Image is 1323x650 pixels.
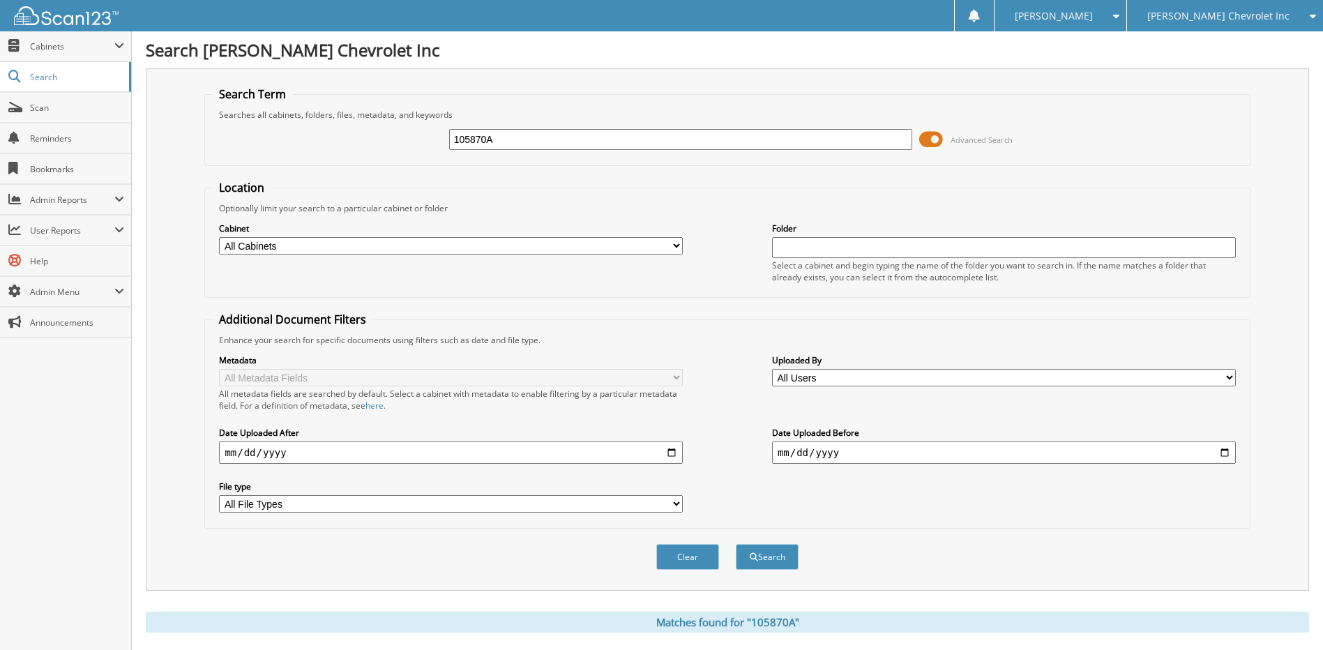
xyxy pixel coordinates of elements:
[30,255,124,267] span: Help
[30,133,124,144] span: Reminders
[30,194,114,206] span: Admin Reports
[772,441,1236,464] input: end
[656,544,719,570] button: Clear
[1015,12,1093,20] span: [PERSON_NAME]
[951,135,1013,145] span: Advanced Search
[212,86,293,102] legend: Search Term
[212,202,1242,214] div: Optionally limit your search to a particular cabinet or folder
[30,317,124,328] span: Announcements
[30,40,114,52] span: Cabinets
[30,163,124,175] span: Bookmarks
[219,481,683,492] label: File type
[212,334,1242,346] div: Enhance your search for specific documents using filters such as date and file type.
[30,225,114,236] span: User Reports
[1147,12,1290,20] span: [PERSON_NAME] Chevrolet Inc
[772,427,1236,439] label: Date Uploaded Before
[736,544,799,570] button: Search
[30,286,114,298] span: Admin Menu
[219,441,683,464] input: start
[212,312,373,327] legend: Additional Document Filters
[772,259,1236,283] div: Select a cabinet and begin typing the name of the folder you want to search in. If the name match...
[30,71,122,83] span: Search
[772,222,1236,234] label: Folder
[14,6,119,25] img: scan123-logo-white.svg
[219,427,683,439] label: Date Uploaded After
[146,38,1309,61] h1: Search [PERSON_NAME] Chevrolet Inc
[212,109,1242,121] div: Searches all cabinets, folders, files, metadata, and keywords
[146,612,1309,633] div: Matches found for "105870A"
[772,354,1236,366] label: Uploaded By
[30,102,124,114] span: Scan
[365,400,384,411] a: here
[219,354,683,366] label: Metadata
[212,180,271,195] legend: Location
[219,388,683,411] div: All metadata fields are searched by default. Select a cabinet with metadata to enable filtering b...
[219,222,683,234] label: Cabinet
